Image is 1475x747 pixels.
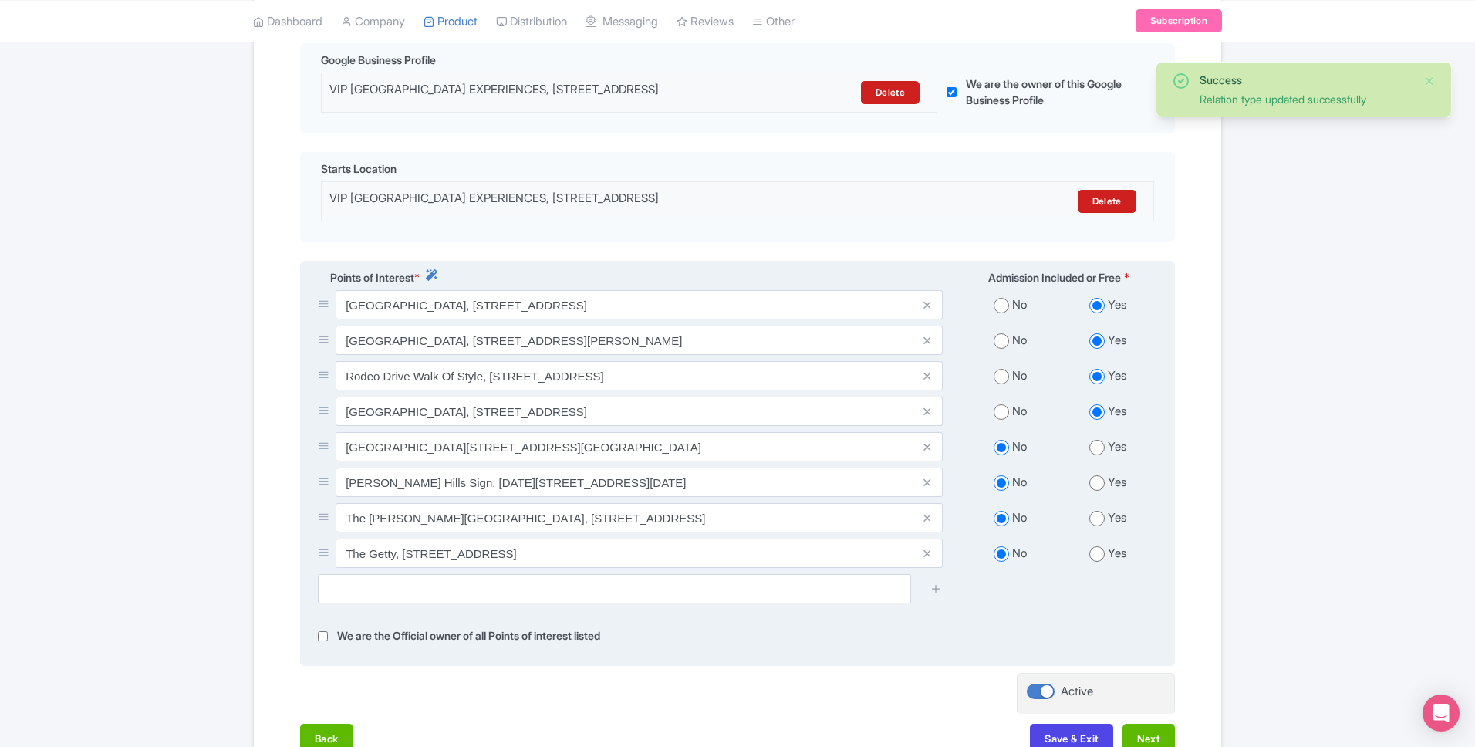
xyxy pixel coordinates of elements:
span: Admission Included or Free [988,269,1121,286]
button: Close [1423,72,1436,90]
label: Yes [1108,509,1126,527]
a: Subscription [1136,9,1222,32]
a: Delete [861,81,920,104]
div: Relation type updated successfully [1200,91,1411,107]
label: Yes [1108,438,1126,456]
label: No [1012,509,1027,527]
span: Starts Location [321,161,397,177]
label: Yes [1108,545,1126,563]
label: We are the owner of this Google Business Profile [966,76,1136,108]
label: No [1012,367,1027,385]
label: Yes [1108,367,1126,385]
span: Google Business Profile [321,52,436,68]
label: Yes [1108,296,1126,314]
label: No [1012,296,1027,314]
label: Yes [1108,332,1126,350]
div: VIP [GEOGRAPHIC_DATA] EXPERIENCES, [STREET_ADDRESS] [329,81,779,104]
span: Points of Interest [330,269,414,286]
label: Yes [1108,403,1126,421]
div: Open Intercom Messenger [1423,695,1460,732]
label: No [1012,545,1027,563]
label: Yes [1108,474,1126,492]
div: VIP [GEOGRAPHIC_DATA] EXPERIENCES, [STREET_ADDRESS] [329,190,941,213]
label: We are the Official owner of all Points of interest listed [337,627,600,645]
div: Success [1200,72,1411,88]
label: No [1012,438,1027,456]
label: No [1012,474,1027,492]
a: Delete [1078,190,1136,213]
div: Active [1061,683,1093,701]
label: No [1012,332,1027,350]
label: No [1012,403,1027,421]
